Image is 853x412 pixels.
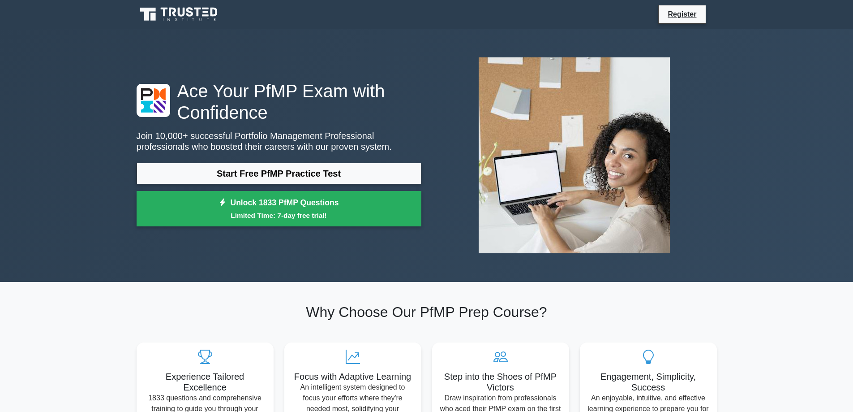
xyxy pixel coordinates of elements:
[137,80,421,123] h1: Ace Your PfMP Exam with Confidence
[144,371,266,393] h5: Experience Tailored Excellence
[137,163,421,184] a: Start Free PfMP Practice Test
[137,130,421,152] p: Join 10,000+ successful Portfolio Management Professional professionals who boosted their careers...
[148,210,410,221] small: Limited Time: 7-day free trial!
[587,371,710,393] h5: Engagement, Simplicity, Success
[662,9,702,20] a: Register
[137,304,717,321] h2: Why Choose Our PfMP Prep Course?
[291,371,414,382] h5: Focus with Adaptive Learning
[439,371,562,393] h5: Step into the Shoes of PfMP Victors
[137,191,421,227] a: Unlock 1833 PfMP QuestionsLimited Time: 7-day free trial!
